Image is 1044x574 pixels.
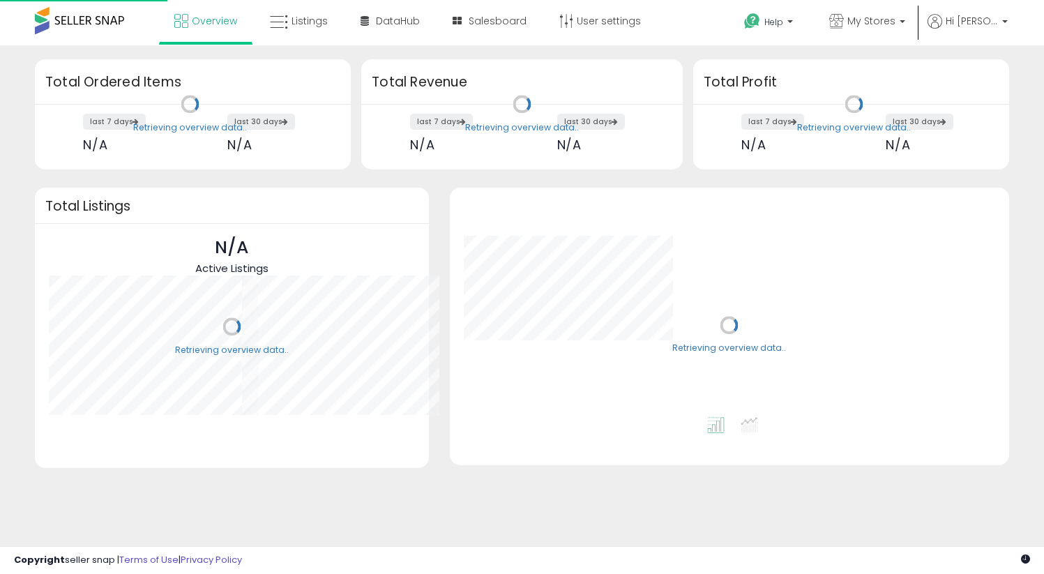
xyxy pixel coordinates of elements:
[733,2,807,45] a: Help
[465,121,579,134] div: Retrieving overview data..
[672,342,786,355] div: Retrieving overview data..
[797,121,911,134] div: Retrieving overview data..
[847,14,895,28] span: My Stores
[133,121,247,134] div: Retrieving overview data..
[469,14,527,28] span: Salesboard
[119,553,179,566] a: Terms of Use
[764,16,783,28] span: Help
[14,554,242,567] div: seller snap | |
[14,553,65,566] strong: Copyright
[946,14,998,28] span: Hi [PERSON_NAME]
[192,14,237,28] span: Overview
[181,553,242,566] a: Privacy Policy
[928,14,1008,45] a: Hi [PERSON_NAME]
[376,14,420,28] span: DataHub
[175,344,289,356] div: Retrieving overview data..
[292,14,328,28] span: Listings
[743,13,761,30] i: Get Help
